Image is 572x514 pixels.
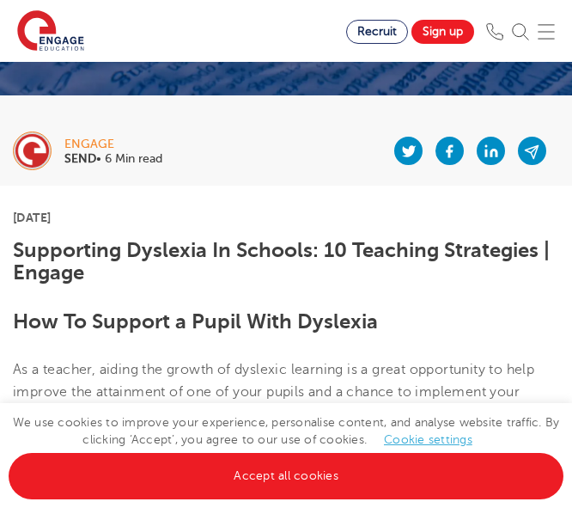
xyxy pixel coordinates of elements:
[64,138,162,150] div: engage
[486,23,503,40] img: Phone
[13,309,378,333] b: How To Support a Pupil With Dyslexia
[346,20,408,44] a: Recruit
[64,152,96,165] b: SEND
[17,10,84,53] img: Engage Education
[9,416,563,482] span: We use cookies to improve your experience, personalise content, and analyse website traffic. By c...
[357,25,397,38] span: Recruit
[384,433,472,446] a: Cookie settings
[538,23,555,40] img: Mobile Menu
[512,23,529,40] img: Search
[13,362,549,468] span: As a teacher, aiding the growth of dyslexic learning is a great opportunity to help improve the a...
[13,239,559,285] h1: Supporting Dyslexia In Schools: 10 Teaching Strategies | Engage
[411,20,474,44] a: Sign up
[13,211,559,223] p: [DATE]
[9,453,563,499] a: Accept all cookies
[64,153,162,165] p: • 6 Min read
